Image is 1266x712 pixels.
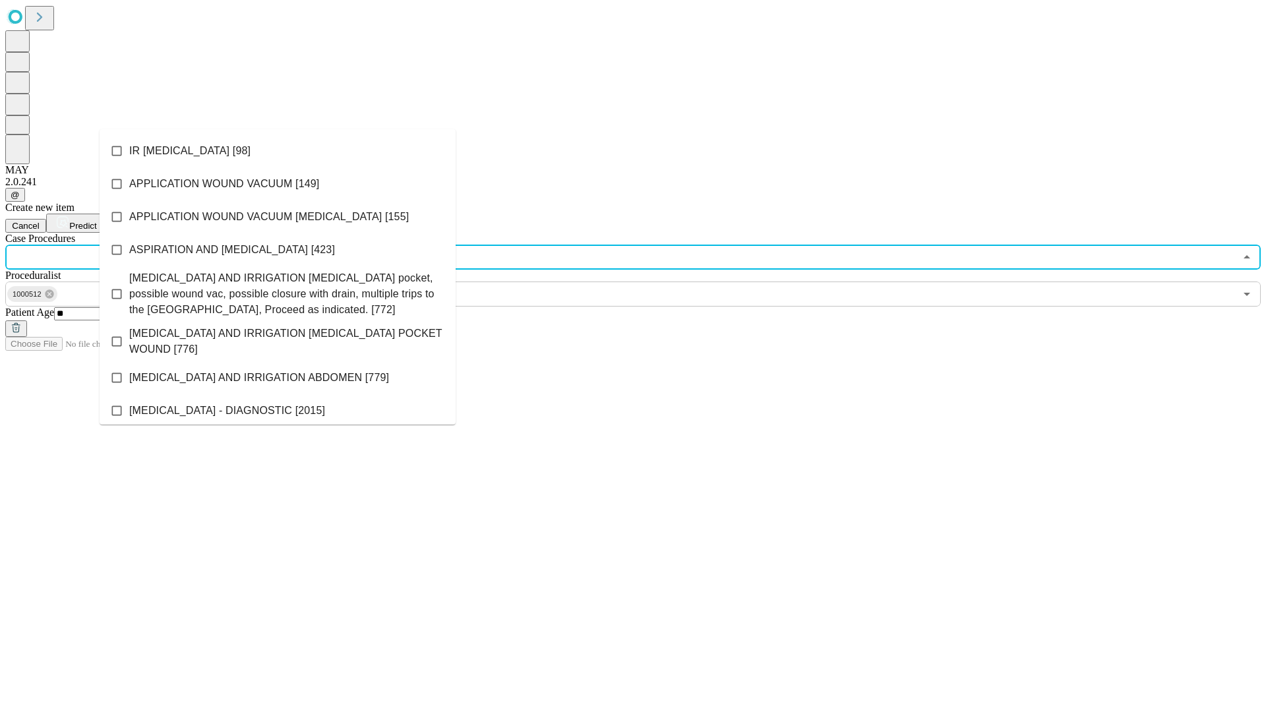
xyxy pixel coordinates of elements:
span: ASPIRATION AND [MEDICAL_DATA] [423] [129,242,335,258]
button: Cancel [5,219,46,233]
span: [MEDICAL_DATA] AND IRRIGATION [MEDICAL_DATA] pocket, possible wound vac, possible closure with dr... [129,270,445,318]
span: [MEDICAL_DATA] AND IRRIGATION [MEDICAL_DATA] POCKET WOUND [776] [129,326,445,357]
span: Create new item [5,202,75,213]
span: APPLICATION WOUND VACUUM [149] [129,176,319,192]
div: 1000512 [7,286,57,302]
span: APPLICATION WOUND VACUUM [MEDICAL_DATA] [155] [129,209,409,225]
button: @ [5,188,25,202]
button: Open [1238,285,1256,303]
span: Predict [69,221,96,231]
span: @ [11,190,20,200]
span: Proceduralist [5,270,61,281]
button: Predict [46,214,107,233]
span: Cancel [12,221,40,231]
span: [MEDICAL_DATA] - DIAGNOSTIC [2015] [129,403,325,419]
span: Patient Age [5,307,54,318]
div: MAY [5,164,1261,176]
div: 2.0.241 [5,176,1261,188]
span: IR [MEDICAL_DATA] [98] [129,143,251,159]
button: Close [1238,248,1256,266]
span: [MEDICAL_DATA] AND IRRIGATION ABDOMEN [779] [129,370,389,386]
span: 1000512 [7,287,47,302]
span: Scheduled Procedure [5,233,75,244]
